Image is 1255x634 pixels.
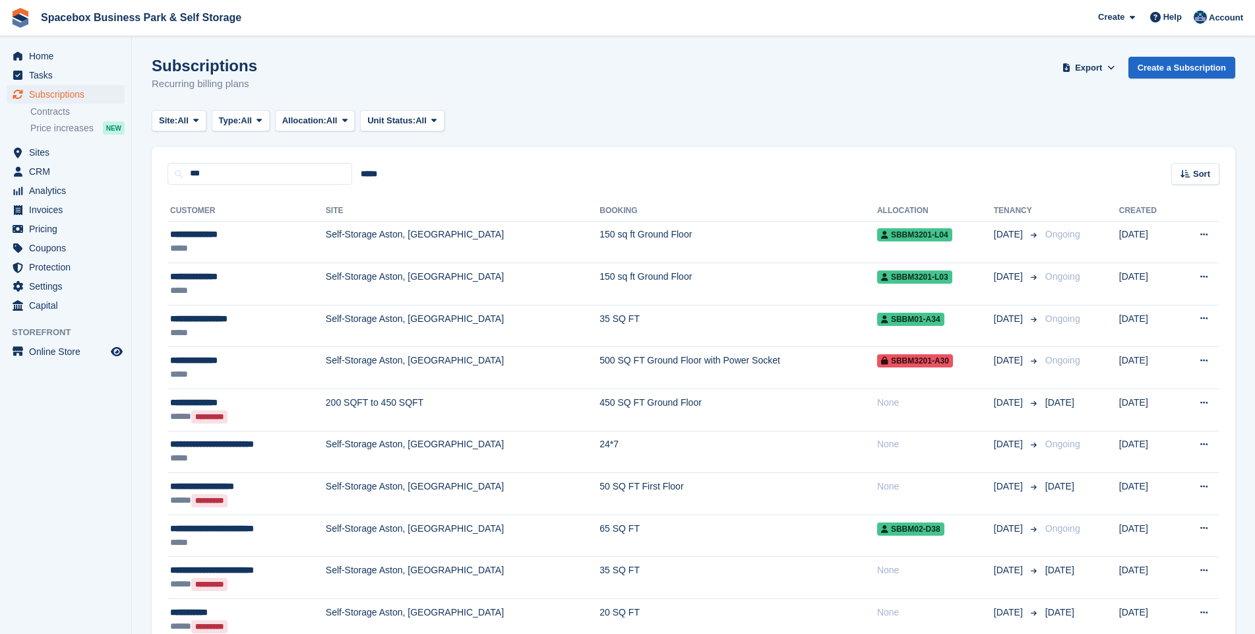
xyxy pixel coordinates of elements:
[1119,347,1177,389] td: [DATE]
[599,347,877,389] td: 500 SQ FT Ground Floor with Power Socket
[599,221,877,263] td: 150 sq ft Ground Floor
[29,66,108,84] span: Tasks
[367,114,415,127] span: Unit Status:
[282,114,326,127] span: Allocation:
[7,239,125,257] a: menu
[7,143,125,162] a: menu
[275,110,355,132] button: Allocation: All
[599,263,877,305] td: 150 sq ft Ground Floor
[877,523,944,536] span: SBBM02-D38
[29,277,108,296] span: Settings
[326,305,599,347] td: Self-Storage Aston, [GEOGRAPHIC_DATA]
[177,114,189,127] span: All
[1045,523,1080,534] span: Ongoing
[877,228,952,241] span: SBBM3201-L04
[1194,11,1207,24] img: Daud
[1119,221,1177,263] td: [DATE]
[994,437,1025,451] span: [DATE]
[1163,11,1182,24] span: Help
[12,326,131,339] span: Storefront
[994,480,1025,493] span: [DATE]
[877,313,944,326] span: SBBM01-A34
[326,221,599,263] td: Self-Storage Aston, [GEOGRAPHIC_DATA]
[1119,515,1177,557] td: [DATE]
[1045,313,1080,324] span: Ongoing
[599,389,877,431] td: 450 SQ FT Ground Floor
[599,305,877,347] td: 35 SQ FT
[241,114,252,127] span: All
[212,110,270,132] button: Type: All
[1119,305,1177,347] td: [DATE]
[1060,57,1118,79] button: Export
[29,47,108,65] span: Home
[877,396,994,410] div: None
[1045,271,1080,282] span: Ongoing
[7,277,125,296] a: menu
[152,57,257,75] h1: Subscriptions
[30,122,94,135] span: Price increases
[1119,201,1177,222] th: Created
[1045,397,1074,408] span: [DATE]
[1045,565,1074,575] span: [DATE]
[7,342,125,361] a: menu
[1098,11,1124,24] span: Create
[159,114,177,127] span: Site:
[1119,473,1177,515] td: [DATE]
[877,480,994,493] div: None
[326,389,599,431] td: 200 SQFT to 450 SQFT
[994,270,1025,284] span: [DATE]
[219,114,241,127] span: Type:
[30,121,125,135] a: Price increases NEW
[7,85,125,104] a: menu
[30,106,125,118] a: Contracts
[152,110,206,132] button: Site: All
[1075,61,1102,75] span: Export
[877,354,953,367] span: SBBM3201-A30
[326,515,599,557] td: Self-Storage Aston, [GEOGRAPHIC_DATA]
[326,347,599,389] td: Self-Storage Aston, [GEOGRAPHIC_DATA]
[36,7,247,28] a: Spacebox Business Park & Self Storage
[1045,229,1080,239] span: Ongoing
[994,522,1025,536] span: [DATE]
[1045,439,1080,449] span: Ongoing
[11,8,30,28] img: stora-icon-8386f47178a22dfd0bd8f6a31ec36ba5ce8667c1dd55bd0f319d3a0aa187defe.svg
[1128,57,1235,79] a: Create a Subscription
[994,606,1025,619] span: [DATE]
[877,563,994,577] div: None
[599,201,877,222] th: Booking
[415,114,427,127] span: All
[877,270,952,284] span: SBBM3201-L03
[7,162,125,181] a: menu
[994,201,1040,222] th: Tenancy
[152,77,257,92] p: Recurring billing plans
[360,110,444,132] button: Unit Status: All
[1045,355,1080,365] span: Ongoing
[1045,481,1074,491] span: [DATE]
[326,431,599,473] td: Self-Storage Aston, [GEOGRAPHIC_DATA]
[29,201,108,219] span: Invoices
[994,312,1025,326] span: [DATE]
[1045,607,1074,618] span: [DATE]
[7,201,125,219] a: menu
[29,143,108,162] span: Sites
[1119,557,1177,599] td: [DATE]
[1119,431,1177,473] td: [DATE]
[326,473,599,515] td: Self-Storage Aston, [GEOGRAPHIC_DATA]
[29,162,108,181] span: CRM
[994,228,1025,241] span: [DATE]
[326,114,338,127] span: All
[29,181,108,200] span: Analytics
[994,396,1025,410] span: [DATE]
[994,563,1025,577] span: [DATE]
[599,557,877,599] td: 35 SQ FT
[29,85,108,104] span: Subscriptions
[326,557,599,599] td: Self-Storage Aston, [GEOGRAPHIC_DATA]
[7,47,125,65] a: menu
[326,201,599,222] th: Site
[168,201,326,222] th: Customer
[109,344,125,360] a: Preview store
[326,263,599,305] td: Self-Storage Aston, [GEOGRAPHIC_DATA]
[599,515,877,557] td: 65 SQ FT
[599,473,877,515] td: 50 SQ FT First Floor
[1119,263,1177,305] td: [DATE]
